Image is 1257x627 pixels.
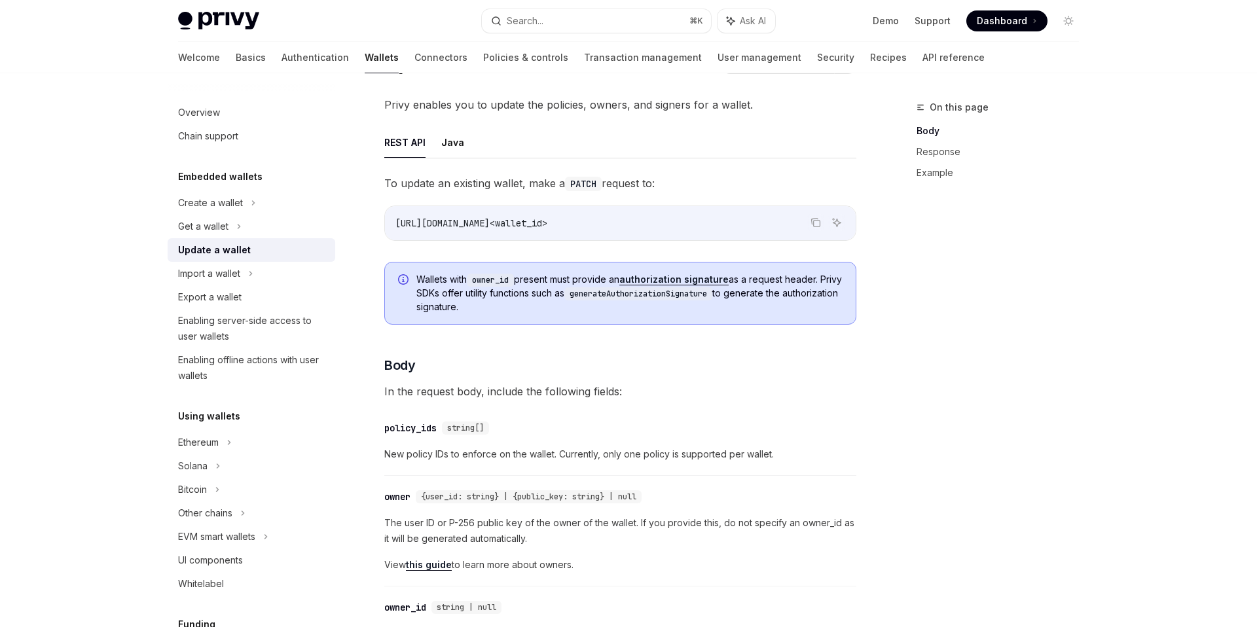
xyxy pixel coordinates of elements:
div: Get a wallet [178,219,228,234]
h5: Embedded wallets [178,169,263,185]
a: Transaction management [584,42,702,73]
a: UI components [168,548,335,572]
a: this guide [406,559,452,571]
button: Search...⌘K [482,9,711,33]
span: Body [384,356,415,374]
a: Overview [168,101,335,124]
a: Whitelabel [168,572,335,596]
a: Enabling server-side access to user wallets [168,309,335,348]
a: Welcome [178,42,220,73]
a: Policies & controls [483,42,568,73]
span: Privy enables you to update the policies, owners, and signers for a wallet. [384,96,856,114]
div: Bitcoin [178,482,207,497]
div: Overview [178,105,220,120]
a: Demo [873,14,899,27]
span: string[] [447,423,484,433]
a: Chain support [168,124,335,148]
span: In the request body, include the following fields: [384,382,856,401]
a: Example [917,162,1089,183]
a: authorization signature [619,274,729,285]
a: Authentication [282,42,349,73]
a: Update a wallet [168,238,335,262]
a: Enabling offline actions with user wallets [168,348,335,387]
div: Create a wallet [178,195,243,211]
div: Ethereum [178,435,219,450]
span: View to learn more about owners. [384,557,856,573]
a: Dashboard [966,10,1047,31]
div: policy_ids [384,421,437,435]
a: Basics [236,42,266,73]
span: On this page [930,99,989,115]
svg: Info [398,274,411,287]
span: {user_id: string} | {public_key: string} | null [421,492,636,502]
span: The user ID or P-256 public key of the owner of the wallet. If you provide this, do not specify a... [384,515,856,546]
a: Security [817,42,854,73]
a: API reference [922,42,985,73]
a: Support [915,14,951,27]
div: UI components [178,552,243,568]
div: Solana [178,458,208,474]
span: Dashboard [977,14,1027,27]
a: Body [917,120,1089,141]
span: [URL][DOMAIN_NAME]<wallet_id> [395,217,547,229]
span: Ask AI [740,14,766,27]
img: light logo [178,12,259,30]
a: Export a wallet [168,285,335,309]
button: Ask AI [828,214,845,231]
span: string | null [437,602,496,613]
div: Update a wallet [178,242,251,258]
button: REST API [384,127,426,158]
div: Whitelabel [178,576,224,592]
span: New policy IDs to enforce on the wallet. Currently, only one policy is supported per wallet. [384,446,856,462]
div: Search... [507,13,543,29]
span: ⌘ K [689,16,703,26]
span: To update an existing wallet, make a request to: [384,174,856,192]
button: Copy the contents from the code block [807,214,824,231]
div: Enabling server-side access to user wallets [178,313,327,344]
div: Import a wallet [178,266,240,281]
div: Chain support [178,128,238,144]
button: Ask AI [718,9,775,33]
code: PATCH [565,177,602,191]
div: Enabling offline actions with user wallets [178,352,327,384]
a: Wallets [365,42,399,73]
a: Response [917,141,1089,162]
button: Java [441,127,464,158]
div: owner_id [384,601,426,614]
span: Wallets with present must provide an as a request header. Privy SDKs offer utility functions such... [416,273,843,313]
h5: Using wallets [178,408,240,424]
div: owner [384,490,410,503]
div: Other chains [178,505,232,521]
a: User management [718,42,801,73]
button: Toggle dark mode [1058,10,1079,31]
a: Recipes [870,42,907,73]
a: Connectors [414,42,467,73]
div: EVM smart wallets [178,529,255,545]
code: owner_id [467,274,514,287]
code: generateAuthorizationSignature [564,287,712,300]
div: Export a wallet [178,289,242,305]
